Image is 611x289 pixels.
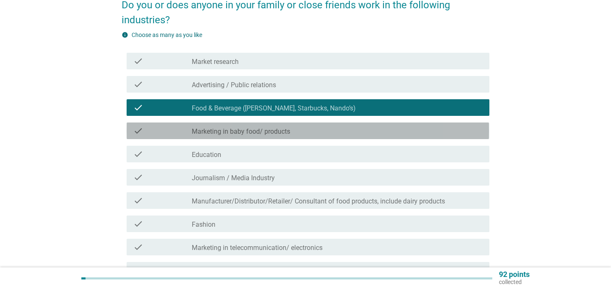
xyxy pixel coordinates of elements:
[192,81,276,89] label: Advertising / Public relations
[133,103,143,113] i: check
[499,271,530,278] p: 92 points
[192,58,239,66] label: Market research
[192,244,323,252] label: Marketing in telecommunication/ electronics
[192,220,215,229] label: Fashion
[133,196,143,206] i: check
[192,151,221,159] label: Education
[133,172,143,182] i: check
[499,278,530,286] p: collected
[192,127,290,136] label: Marketing in baby food/ products
[192,104,356,113] label: Food & Beverage ([PERSON_NAME], Starbucks, Nando’s)
[133,265,143,275] i: check
[192,267,272,275] label: Healthcare Related Industry
[133,219,143,229] i: check
[122,32,128,38] i: info
[133,79,143,89] i: check
[133,149,143,159] i: check
[133,126,143,136] i: check
[132,32,202,38] label: Choose as many as you like
[133,242,143,252] i: check
[192,197,445,206] label: Manufacturer/Distributor/Retailer/ Consultant of food products, include dairy products
[192,174,275,182] label: Journalism / Media Industry
[133,56,143,66] i: check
